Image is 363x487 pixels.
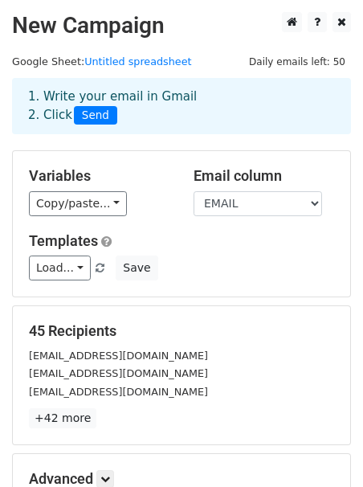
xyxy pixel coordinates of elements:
[29,256,91,280] a: Load...
[29,232,98,249] a: Templates
[194,167,334,185] h5: Email column
[29,322,334,340] h5: 45 Recipients
[12,12,351,39] h2: New Campaign
[84,55,191,68] a: Untitled spreadsheet
[29,167,169,185] h5: Variables
[29,350,208,362] small: [EMAIL_ADDRESS][DOMAIN_NAME]
[116,256,157,280] button: Save
[29,191,127,216] a: Copy/paste...
[29,408,96,428] a: +42 more
[29,367,208,379] small: [EMAIL_ADDRESS][DOMAIN_NAME]
[283,410,363,487] iframe: Chat Widget
[29,386,208,398] small: [EMAIL_ADDRESS][DOMAIN_NAME]
[243,55,351,68] a: Daily emails left: 50
[16,88,347,125] div: 1. Write your email in Gmail 2. Click
[12,55,192,68] small: Google Sheet:
[243,53,351,71] span: Daily emails left: 50
[74,106,117,125] span: Send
